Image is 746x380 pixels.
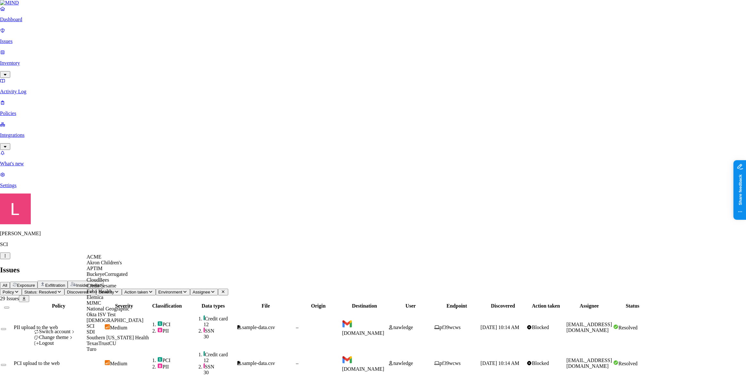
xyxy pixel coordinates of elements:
[87,266,103,271] span: APTIM
[87,346,96,352] span: Turo
[87,260,122,265] span: Akron Children's
[87,254,101,260] span: ACME
[87,283,116,288] span: Credit Sesame
[87,335,149,340] span: Southern [US_STATE] Health
[87,300,101,306] span: MJMC
[87,306,130,311] span: National Geographic
[34,340,76,346] div: Logout
[87,312,116,317] span: Okta ISV Test
[87,277,109,283] span: CloudBees
[87,329,95,335] span: SDI
[87,318,143,323] span: [DEMOGRAPHIC_DATA]
[39,335,69,340] span: Change theme
[87,341,116,346] span: TexasTrustCU
[87,294,103,300] span: Elemica
[39,329,71,334] span: Switch account
[87,271,128,277] span: BuckeyeCorrugated
[87,289,112,294] span: Echo Health
[87,323,95,329] span: SCI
